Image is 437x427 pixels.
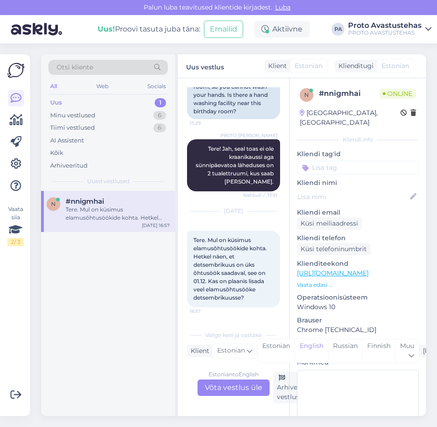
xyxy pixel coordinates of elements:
[98,24,200,35] div: Proovi tasuta juba täna:
[328,339,362,363] div: Russian
[204,21,243,38] button: Emailid
[258,339,295,363] div: Estonian
[297,208,419,217] p: Kliendi email
[142,222,170,229] div: [DATE] 16:57
[272,3,293,11] span: Luba
[50,136,84,145] div: AI Assistent
[198,380,270,396] div: Võta vestlus üle
[297,233,419,243] p: Kliendi telefon
[187,346,209,356] div: Klient
[57,63,93,72] span: Otsi kliente
[348,22,421,29] div: Proto Avastustehas
[400,342,414,350] span: Muu
[50,123,95,132] div: Tiimi vestlused
[7,205,24,246] div: Vaata siia
[300,108,401,127] div: [GEOGRAPHIC_DATA], [GEOGRAPHIC_DATA]
[297,217,362,230] div: Küsi meiliaadressi
[297,149,419,159] p: Kliendi tag'id
[7,238,24,246] div: 2 / 3
[297,243,370,255] div: Küsi telefoninumbrit
[153,111,166,120] div: 6
[50,148,63,158] div: Kõik
[332,23,344,36] div: PA
[50,111,95,120] div: Minu vestlused
[190,120,224,127] span: 13:29
[295,339,328,363] div: English
[297,293,419,302] p: Operatsioonisüsteem
[297,259,419,269] p: Klienditeekond
[208,370,259,379] div: Estonian to English
[187,207,280,215] div: [DATE]
[50,98,62,107] div: Uus
[187,331,280,339] div: Valige keel ja vastake
[273,372,309,403] div: Arhiveeri vestlus
[348,22,432,37] a: Proto AvastustehasPROTO AVASTUSTEHAS
[297,178,419,188] p: Kliendi nimi
[146,80,168,92] div: Socials
[155,98,166,107] div: 1
[297,302,419,312] p: Windows 10
[66,197,104,206] span: #nnigmhai
[51,200,56,207] span: n
[362,339,395,363] div: Finnish
[50,161,88,170] div: Arhiveeritud
[381,61,409,71] span: Estonian
[66,206,170,222] div: Tere. Mul on küsimus elamusõhtusöökide kohta. Hetkel näen, et detsembrikuus on üks õhtusöök saada...
[193,237,268,301] span: Tere. Mul on küsimus elamusõhtusöökide kohta. Hetkel näen, et detsembrikuus on üks õhtusöök saada...
[196,145,275,185] span: Tere! Jah, seal toas ei ole kraanikaussi aga sünnipäevatoa läheduses on 2 tualettruumi, kus saab ...
[217,346,245,356] span: Estonian
[297,192,408,202] input: Lisa nimi
[335,61,374,71] div: Klienditugi
[319,88,379,99] div: # nnigmhai
[48,80,59,92] div: All
[297,325,419,335] p: Chrome [TECHNICAL_ID]
[295,61,323,71] span: Estonian
[186,60,224,72] label: Uus vestlus
[304,91,309,98] span: n
[153,123,166,132] div: 6
[220,132,277,139] span: PROTO [PERSON_NAME]
[297,281,419,289] p: Vaata edasi ...
[379,89,416,99] span: Online
[348,29,421,37] div: PROTO AVASTUSTEHAS
[190,308,224,315] span: 16:57
[265,61,287,71] div: Klient
[297,161,419,174] input: Lisa tag
[243,192,277,199] span: Nähtud ✓ 13:51
[94,80,110,92] div: Web
[254,21,310,37] div: Aktiivne
[98,25,115,33] b: Uus!
[297,269,369,277] a: [URL][DOMAIN_NAME]
[297,136,419,144] div: Kliendi info
[297,316,419,325] p: Brauser
[87,177,130,185] span: Uued vestlused
[7,62,25,79] img: Askly Logo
